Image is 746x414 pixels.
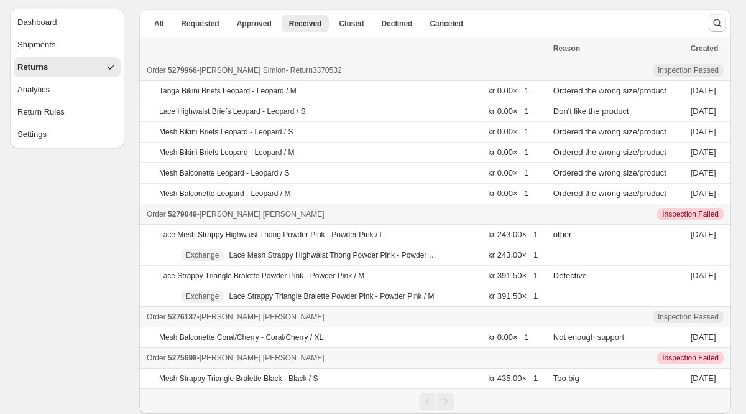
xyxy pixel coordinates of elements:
td: Not enough support [550,327,687,348]
div: Dashboard [17,16,57,29]
p: Mesh Bikini Briefs Leopard - Leopard / M [159,148,294,158]
time: Monday, August 4, 2025 at 2:41:32 PM [691,230,716,239]
span: kr 391.50 × 1 [488,291,538,301]
button: Shipments [14,35,121,55]
span: All [154,19,163,29]
time: Tuesday, July 15, 2025 at 8:38:04 AM [691,374,716,383]
span: kr 243.00 × 1 [488,230,538,239]
td: Ordered the wrong size/product [550,163,687,184]
span: kr 391.50 × 1 [488,271,538,280]
div: Shipments [17,39,55,51]
span: Inspection Failed [662,209,719,219]
div: - [147,311,546,323]
span: Canceled [430,19,463,29]
span: Order [147,313,166,321]
span: kr 435.00 × 1 [488,374,538,383]
button: Settings [14,125,121,144]
p: Mesh Strappy Triangle Bralette Black - Black / S [159,374,318,383]
td: Ordered the wrong size/product [550,122,687,143]
nav: Pagination [139,388,731,414]
time: Monday, August 4, 2025 at 2:41:32 PM [691,271,716,280]
span: Order [147,354,166,362]
time: Friday, August 8, 2025 at 9:46:18 AM [691,86,716,95]
td: Ordered the wrong size/product [550,184,687,204]
span: Exchange [186,291,219,301]
div: Settings [17,128,47,141]
span: kr 0.00 × 1 [488,86,528,95]
span: Inspection Passed [658,65,719,75]
button: Search and filter results [709,14,726,32]
span: Created [691,44,719,53]
div: Returns [17,61,48,73]
time: Friday, August 8, 2025 at 9:46:18 AM [691,189,716,198]
time: Tuesday, July 15, 2025 at 9:14:41 PM [691,332,716,342]
time: Friday, August 8, 2025 at 9:46:18 AM [691,127,716,136]
td: Don't like the product [550,101,687,122]
td: Too big [550,369,687,389]
button: Analytics [14,80,121,100]
p: Mesh Balconette Coral/Cherry - Coral/Cherry / XL [159,332,323,342]
p: Tanga Bikini Briefs Leopard - Leopard / M [159,86,297,96]
span: kr 0.00 × 1 [488,332,528,342]
span: Reason [553,44,580,53]
span: Approved [237,19,272,29]
span: kr 0.00 × 1 [488,148,528,157]
time: Friday, August 8, 2025 at 9:46:18 AM [691,106,716,116]
span: [PERSON_NAME] [PERSON_NAME] [200,313,325,321]
span: Received [289,19,322,29]
span: Order [147,66,166,75]
span: Inspection Passed [658,312,719,322]
p: Lace Strappy Triangle Bralette Powder Pink - Powder Pink / M [229,291,434,301]
div: - [147,352,546,364]
span: kr 243.00 × 1 [488,250,538,260]
div: - [147,208,546,220]
p: Lace Strappy Triangle Bralette Powder Pink - Powder Pink / M [159,271,364,281]
span: Closed [339,19,364,29]
p: Mesh Balconette Leopard - Leopard / M [159,189,290,199]
button: Return Rules [14,102,121,122]
span: kr 0.00 × 1 [488,106,528,116]
span: Requested [181,19,219,29]
p: Lace Mesh Strappy Highwaist Thong Powder Pink - Powder Pink / L [229,250,439,260]
span: Declined [381,19,412,29]
span: kr 0.00 × 1 [488,189,528,198]
time: Friday, August 8, 2025 at 9:46:18 AM [691,148,716,157]
p: Mesh Balconette Leopard - Leopard / S [159,168,289,178]
td: other [550,225,687,245]
span: [PERSON_NAME] [PERSON_NAME] [200,354,325,362]
span: 5279049 [168,210,197,219]
button: Dashboard [14,12,121,32]
td: Ordered the wrong size/product [550,143,687,163]
span: 5275698 [168,354,197,362]
span: [PERSON_NAME] [PERSON_NAME] [200,210,325,219]
p: Mesh Bikini Briefs Leopard - Leopard / S [159,127,293,137]
span: Order [147,210,166,219]
p: Lace Highwaist Briefs Leopard - Leopard / S [159,106,305,116]
div: - [147,64,546,77]
td: Ordered the wrong size/product [550,81,687,101]
span: Exchange [186,250,219,260]
span: Inspection Failed [662,353,719,363]
time: Friday, August 8, 2025 at 9:46:18 AM [691,168,716,177]
span: 5279966 [168,66,197,75]
span: kr 0.00 × 1 [488,168,528,177]
p: Lace Mesh Strappy Highwaist Thong Powder Pink - Powder Pink / L [159,230,384,240]
td: Defective [550,266,687,286]
div: Analytics [17,83,50,96]
span: [PERSON_NAME] Simion [200,66,286,75]
span: kr 0.00 × 1 [488,127,528,136]
div: Return Rules [17,106,65,118]
span: 5276187 [168,313,197,321]
button: Returns [14,57,121,77]
span: - Return 3370532 [285,66,341,75]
